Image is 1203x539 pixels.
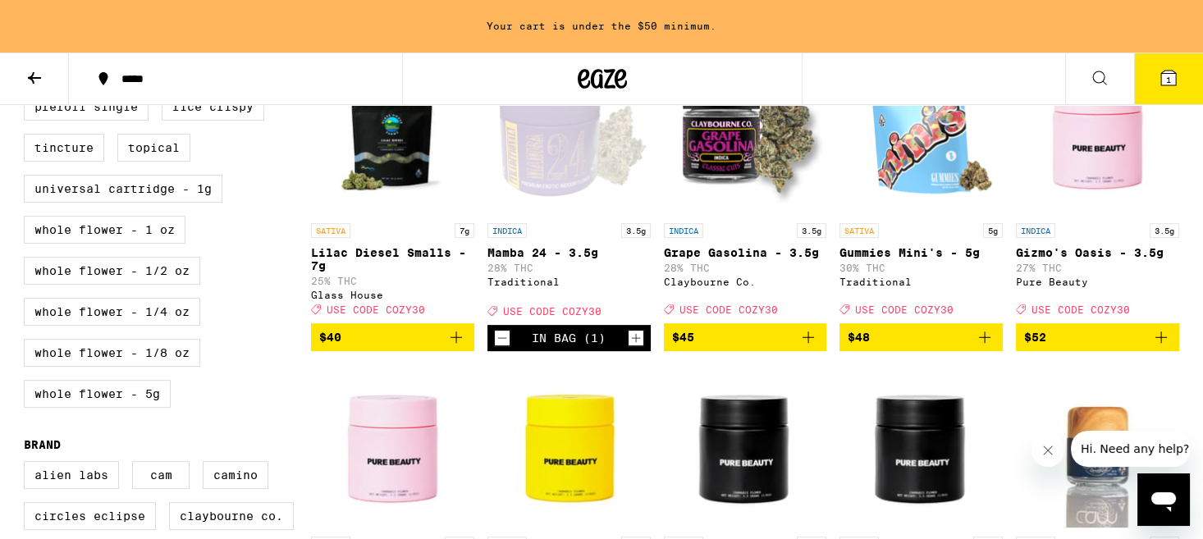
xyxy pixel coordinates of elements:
[494,330,510,346] button: Decrement
[983,223,1003,238] p: 5g
[487,364,651,528] img: Pure Beauty - Mango Mintality - 3.5g
[24,134,104,162] label: Tincture
[1016,246,1179,259] p: Gizmo's Oasis - 3.5g
[487,246,651,259] p: Mamba 24 - 3.5g
[1016,51,1179,323] a: Open page for Gizmo's Oasis - 3.5g from Pure Beauty
[311,276,474,286] p: 25% THC
[839,364,1003,528] img: Pure Beauty - RS11 - 3.5g
[117,134,190,162] label: Topical
[311,51,474,215] img: Glass House - Lilac Diesel Smalls - 7g
[327,304,425,315] span: USE CODE COZY30
[24,502,156,530] label: Circles Eclipse
[664,364,827,528] img: Pure Beauty - Aquemini - 3.5g
[1134,53,1203,104] button: 1
[311,51,474,323] a: Open page for Lilac Diesel Smalls - 7g from Glass House
[162,93,264,121] label: Rice Crispy
[664,323,827,351] button: Add to bag
[24,175,222,203] label: Universal Cartridge - 1g
[532,331,606,345] div: In Bag (1)
[621,223,651,238] p: 3.5g
[1016,51,1179,215] img: Pure Beauty - Gizmo's Oasis - 3.5g
[1150,223,1179,238] p: 3.5g
[839,51,1003,323] a: Open page for Gummies Mini's - 5g from Traditional
[848,331,870,344] span: $48
[839,51,1003,215] img: Traditional - Gummies Mini's - 5g
[311,223,350,238] p: SATIVA
[664,263,827,273] p: 28% THC
[1016,223,1055,238] p: INDICA
[311,364,474,528] img: Pure Beauty - Midnight Snack - 3.5g
[455,223,474,238] p: 7g
[24,93,149,121] label: Preroll Single
[24,461,119,489] label: Alien Labs
[628,330,644,346] button: Increment
[24,298,200,326] label: Whole Flower - 1/4 oz
[679,304,778,315] span: USE CODE COZY30
[1024,331,1046,344] span: $52
[1071,431,1190,467] iframe: Message from company
[839,223,879,238] p: SATIVA
[24,339,200,367] label: Whole Flower - 1/8 oz
[503,306,601,317] span: USE CODE COZY30
[1031,434,1064,467] iframe: Close message
[132,461,190,489] label: CAM
[311,246,474,272] p: Lilac Diesel Smalls - 7g
[169,502,294,530] label: Claybourne Co.
[24,438,61,451] legend: Brand
[203,461,268,489] label: Camino
[1166,75,1171,85] span: 1
[664,276,827,287] div: Claybourne Co.
[487,223,527,238] p: INDICA
[664,51,827,215] img: Claybourne Co. - Grape Gasolina - 3.5g
[672,331,694,344] span: $45
[664,246,827,259] p: Grape Gasolina - 3.5g
[24,380,171,408] label: Whole Flower - 5g
[1016,364,1179,528] img: CAM - HA OG - 3.5g
[855,304,954,315] span: USE CODE COZY30
[311,290,474,300] div: Glass House
[1016,263,1179,273] p: 27% THC
[24,257,200,285] label: Whole Flower - 1/2 oz
[487,51,651,325] a: Open page for Mamba 24 - 3.5g from Traditional
[487,276,651,287] div: Traditional
[1137,473,1190,526] iframe: Button to launch messaging window
[839,263,1003,273] p: 30% THC
[1016,276,1179,287] div: Pure Beauty
[839,323,1003,351] button: Add to bag
[24,216,185,244] label: Whole Flower - 1 oz
[487,263,651,273] p: 28% THC
[797,223,826,238] p: 3.5g
[664,223,703,238] p: INDICA
[664,51,827,323] a: Open page for Grape Gasolina - 3.5g from Claybourne Co.
[839,276,1003,287] div: Traditional
[1031,304,1130,315] span: USE CODE COZY30
[311,323,474,351] button: Add to bag
[1016,323,1179,351] button: Add to bag
[839,246,1003,259] p: Gummies Mini's - 5g
[319,331,341,344] span: $40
